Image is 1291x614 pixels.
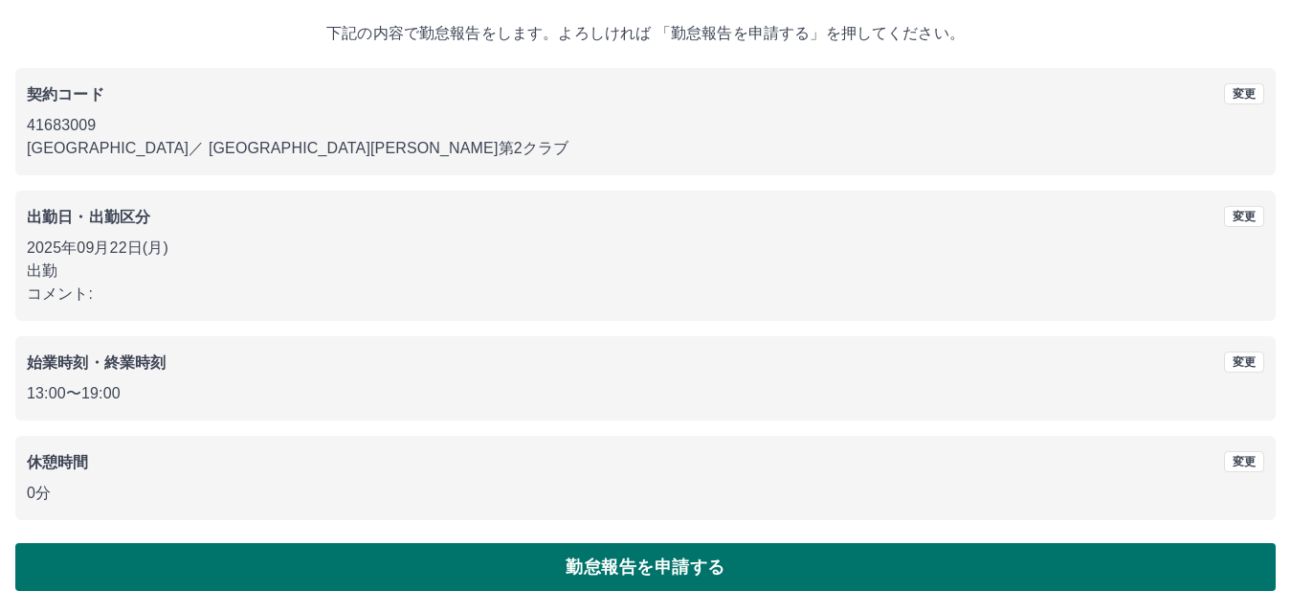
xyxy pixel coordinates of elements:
[27,260,1264,283] p: 出勤
[1224,352,1264,373] button: 変更
[27,114,1264,137] p: 41683009
[27,482,1264,505] p: 0分
[27,454,89,470] b: 休憩時間
[27,209,150,225] b: 出勤日・出勤区分
[27,137,1264,160] p: [GEOGRAPHIC_DATA] ／ [GEOGRAPHIC_DATA][PERSON_NAME]第2クラブ
[15,22,1276,45] p: 下記の内容で勤怠報告をします。よろしければ 「勤怠報告を申請する」を押してください。
[27,86,104,102] b: 契約コード
[1224,83,1264,104] button: 変更
[27,283,1264,306] p: コメント:
[27,354,166,371] b: 始業時刻・終業時刻
[27,237,1264,260] p: 2025年09月22日(月)
[27,382,1264,405] p: 13:00 〜 19:00
[1224,451,1264,472] button: 変更
[15,543,1276,591] button: 勤怠報告を申請する
[1224,206,1264,227] button: 変更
